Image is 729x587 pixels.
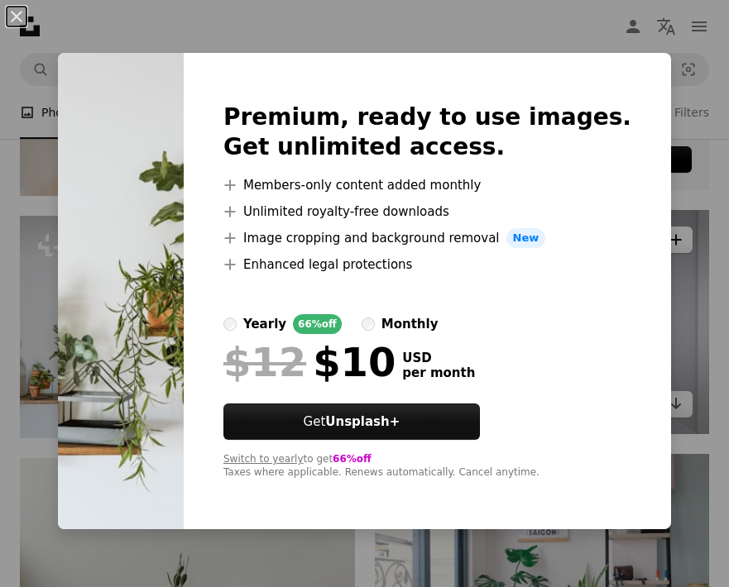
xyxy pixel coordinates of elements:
li: Image cropping and background removal [223,228,631,248]
div: yearly [243,314,286,334]
input: yearly66%off [223,317,237,331]
div: to get Taxes where applicable. Renews automatically. Cancel anytime. [223,453,631,480]
img: premium_photo-1673203734665-0a534c043b7f [58,53,184,529]
input: monthly [362,317,375,331]
span: New [506,228,546,248]
strong: Unsplash+ [325,414,400,429]
button: Switch to yearly [223,453,304,466]
span: USD [402,351,475,365]
li: Members-only content added monthly [223,175,631,195]
li: Enhanced legal protections [223,255,631,274]
button: GetUnsplash+ [223,403,480,440]
div: $10 [223,341,396,384]
h2: Premium, ready to use images. Get unlimited access. [223,103,631,162]
span: $12 [223,341,306,384]
div: 66% off [293,314,342,334]
div: monthly [381,314,439,334]
span: per month [402,365,475,380]
li: Unlimited royalty-free downloads [223,202,631,222]
span: 66% off [333,453,372,465]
